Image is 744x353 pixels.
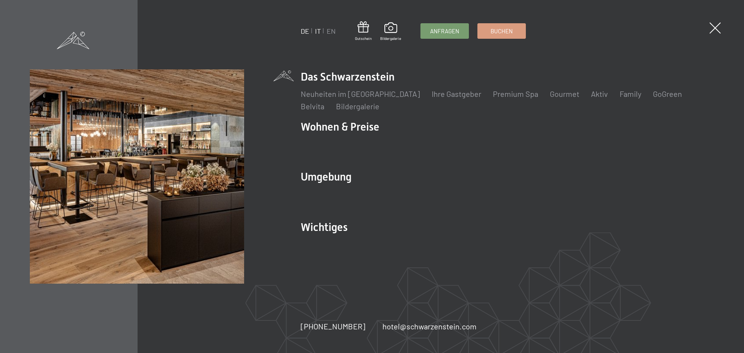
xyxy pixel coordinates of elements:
span: Bildergalerie [380,36,401,41]
a: Aktiv [591,89,608,98]
a: GoGreen [653,89,682,98]
span: Anfragen [430,27,459,35]
a: Family [620,89,641,98]
span: Buchen [491,27,513,35]
a: Gourmet [550,89,579,98]
a: Ihre Gastgeber [432,89,481,98]
a: Bildergalerie [336,102,379,111]
a: EN [327,27,336,35]
a: DE [301,27,309,35]
a: [PHONE_NUMBER] [301,321,365,332]
a: Anfragen [421,24,468,38]
a: Neuheiten im [GEOGRAPHIC_DATA] [301,89,420,98]
a: Premium Spa [493,89,538,98]
a: IT [315,27,321,35]
a: Belvita [301,102,324,111]
a: Bildergalerie [380,22,401,41]
a: Gutschein [355,21,372,41]
span: [PHONE_NUMBER] [301,322,365,331]
a: Buchen [478,24,525,38]
a: hotel@schwarzenstein.com [382,321,477,332]
span: Gutschein [355,36,372,41]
